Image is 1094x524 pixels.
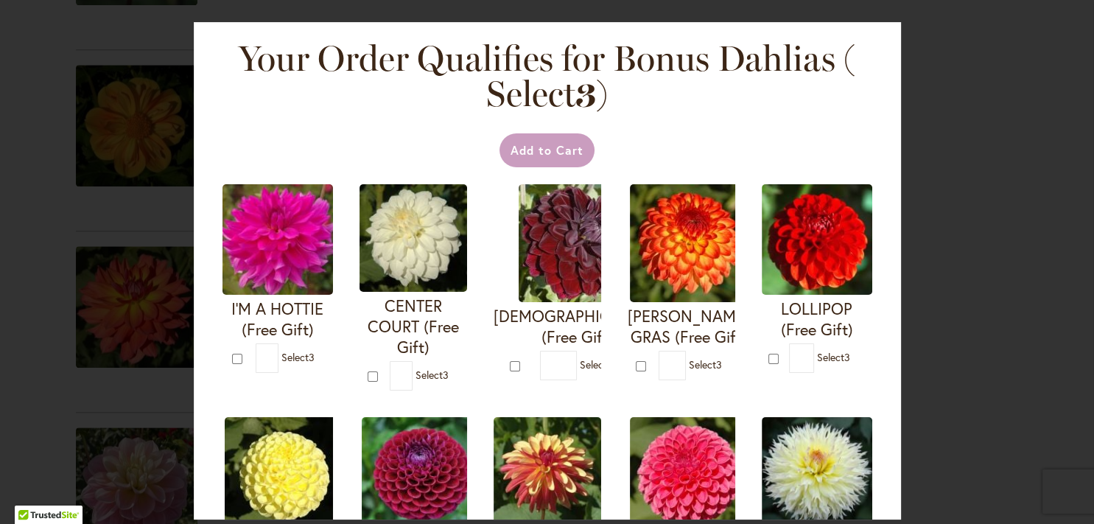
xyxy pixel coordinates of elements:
[11,472,52,513] iframe: Launch Accessibility Center
[628,306,750,347] h4: [PERSON_NAME] GRAS (Free Gift)
[716,357,722,371] span: 3
[238,41,857,111] h2: Your Order Qualifies for Bonus Dahlias ( Select )
[762,298,872,340] h4: LOLLIPOP (Free Gift)
[360,296,467,357] h4: CENTER COURT (Free Gift)
[222,184,333,295] img: I'M A HOTTIE (Free Gift)
[844,350,850,364] span: 3
[762,184,872,295] img: LOLLIPOP (Free Gift)
[494,306,662,347] h4: [DEMOGRAPHIC_DATA] (Free Gift)
[689,357,722,371] span: Select
[576,72,596,115] span: 3
[580,357,613,371] span: Select
[222,298,333,340] h4: I'M A HOTTIE (Free Gift)
[309,350,315,364] span: 3
[630,184,748,302] img: MARDY GRAS (Free Gift)
[443,368,449,382] span: 3
[415,368,449,382] span: Select
[360,184,467,292] img: CENTER COURT (Free Gift)
[281,350,315,364] span: Select
[817,350,850,364] span: Select
[519,184,637,302] img: VOODOO (Free Gift)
